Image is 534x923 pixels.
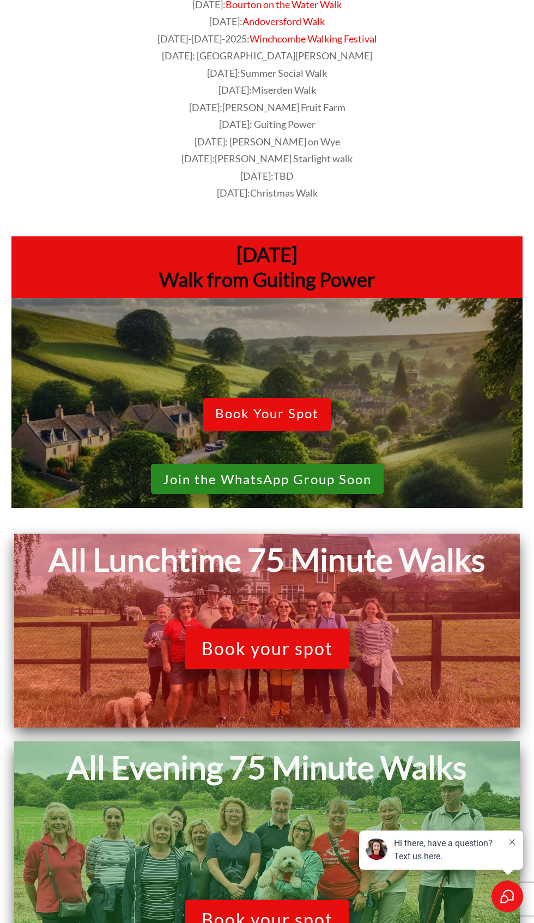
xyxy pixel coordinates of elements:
span: [DATE]: [217,187,318,199]
h1: All Evening 75 Minute Walks [20,747,514,788]
span: [DATE]: [209,15,242,27]
a: Book Your Spot [203,398,331,431]
a: Winchcombe Walking Festival [250,33,377,45]
h1: [DATE] [17,242,517,267]
span: Summer Social Walk [240,67,327,79]
a: Join the WhatsApp Group Soon [151,464,384,494]
h1: All Lunchtime 75 Minute Walks [20,539,514,581]
span: [DATE]: [181,152,353,164]
h1: Walk from Guiting Power [17,267,517,292]
span: [PERSON_NAME] Starlight walk [215,152,353,164]
span: Miserden Walk [252,84,316,96]
span: [DATE]: [PERSON_NAME] on Wye [195,136,340,148]
span: Christmas Walk [250,187,318,199]
span: [DATE]: [207,67,327,79]
span: TBD [274,170,294,182]
span: [DATE]: [189,101,345,113]
a: Andoversford Walk [242,15,325,27]
span: [PERSON_NAME] Fruit Farm [222,101,345,113]
span: [DATE]: [240,170,294,182]
span: [DATE]-[DATE]-2025: [157,33,250,45]
span: [DATE]: [GEOGRAPHIC_DATA][PERSON_NAME] [162,50,372,62]
span: [DATE]: Guiting Power [219,118,315,130]
span: Book your spot [202,638,333,659]
span: [DATE]: [219,84,316,96]
span: Book Your Spot [215,406,319,425]
a: Book your spot [185,628,349,669]
span: Join the WhatsApp Group Soon [163,472,372,487]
